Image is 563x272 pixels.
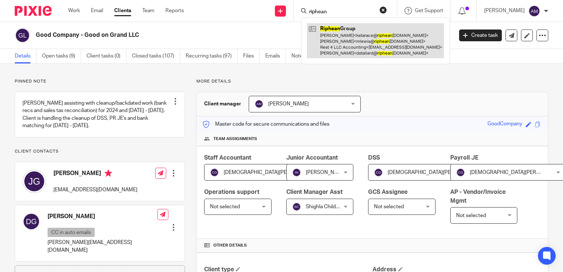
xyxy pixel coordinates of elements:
span: DSS [368,155,380,161]
p: Master code for secure communications and files [202,121,329,128]
p: Pinned note [15,79,185,84]
span: Team assignments [213,136,257,142]
a: Files [243,49,260,63]
span: Client Manager Asst [286,189,343,195]
h2: Good Company - Good on Grand LLC [36,31,366,39]
a: Recurring tasks (97) [186,49,238,63]
span: Operations support [204,189,259,195]
span: AP - Vendor/Invoice Mgmt [450,189,506,203]
h3: Client manager [204,100,241,108]
span: [PERSON_NAME] [306,170,346,175]
img: svg%3E [210,168,219,177]
img: svg%3E [456,168,465,177]
a: Create task [459,29,502,41]
input: Search [308,9,375,15]
span: Not selected [210,204,240,209]
p: CC in auto emails [48,228,95,237]
a: Details [15,49,36,63]
span: Payroll JE [450,155,479,161]
img: svg%3E [292,168,301,177]
span: Other details [213,243,247,248]
a: Clients [114,7,131,14]
a: Emails [265,49,286,63]
p: Client contacts [15,149,185,154]
img: Pixie [15,6,52,16]
img: svg%3E [22,170,46,193]
img: svg%3E [15,28,30,43]
img: svg%3E [292,202,301,211]
span: Shighla Childers [306,204,343,209]
p: More details [196,79,548,84]
span: GCS Assignee [368,189,408,195]
span: [PERSON_NAME] [268,101,309,107]
img: svg%3E [374,168,383,177]
div: GoodCompany [487,120,522,129]
img: svg%3E [255,100,263,108]
a: Reports [165,7,184,14]
p: [PERSON_NAME][EMAIL_ADDRESS][DOMAIN_NAME] [48,239,157,254]
a: Team [142,7,154,14]
img: svg%3E [22,213,40,230]
span: [DEMOGRAPHIC_DATA][PERSON_NAME] [224,170,319,175]
a: Open tasks (9) [42,49,81,63]
a: Email [91,7,103,14]
h4: [PERSON_NAME] [53,170,137,179]
span: Staff Accountant [204,155,251,161]
i: Primary [105,170,112,177]
span: Junior Accountant [286,155,338,161]
img: svg%3E [528,5,540,17]
h4: [PERSON_NAME] [48,213,157,220]
a: Client tasks (0) [87,49,126,63]
a: Notes (1) [291,49,318,63]
span: Not selected [374,204,404,209]
p: [PERSON_NAME] [484,7,525,14]
p: [EMAIL_ADDRESS][DOMAIN_NAME] [53,186,137,193]
span: [DEMOGRAPHIC_DATA][PERSON_NAME] [388,170,483,175]
button: Clear [380,6,387,14]
span: Not selected [456,213,486,218]
a: Closed tasks (107) [132,49,180,63]
span: Get Support [415,8,443,13]
a: Work [68,7,80,14]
